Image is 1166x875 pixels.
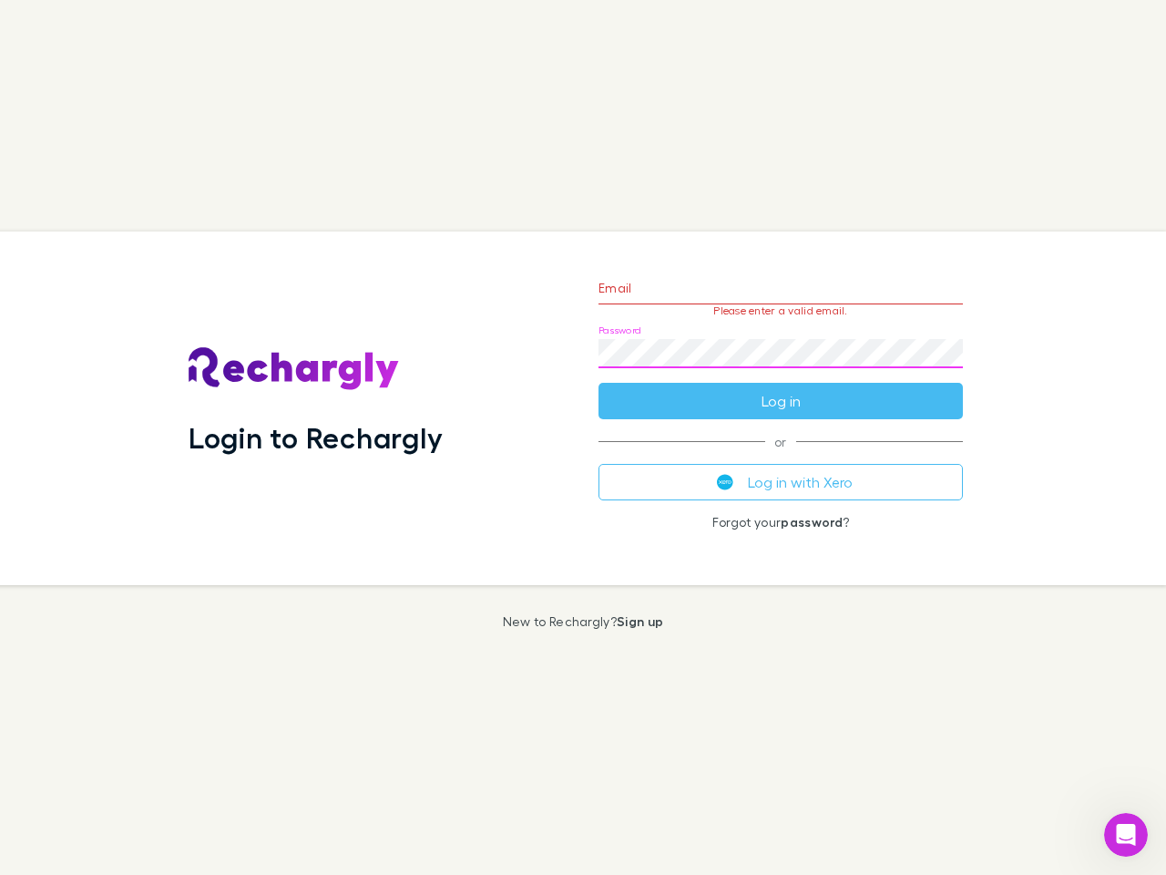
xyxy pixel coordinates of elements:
[598,441,963,442] span: or
[189,347,400,391] img: Rechargly's Logo
[598,464,963,500] button: Log in with Xero
[598,324,641,337] label: Password
[1104,813,1148,857] iframe: Intercom live chat
[503,614,664,629] p: New to Rechargly?
[598,304,963,317] p: Please enter a valid email.
[598,383,963,419] button: Log in
[617,613,663,629] a: Sign up
[717,474,733,490] img: Xero's logo
[598,515,963,530] p: Forgot your ?
[781,514,843,530] a: password
[189,420,443,455] h1: Login to Rechargly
